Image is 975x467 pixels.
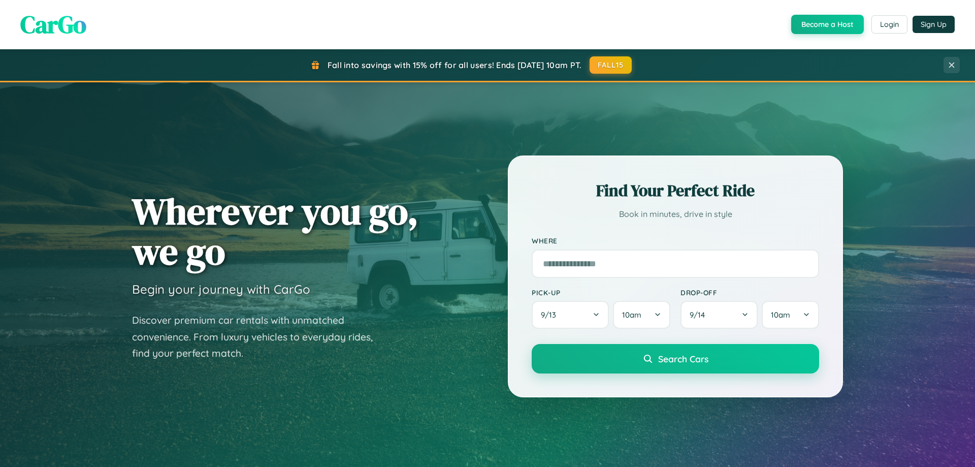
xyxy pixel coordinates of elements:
[680,288,819,297] label: Drop-off
[590,56,632,74] button: FALL15
[532,301,609,329] button: 9/13
[871,15,907,34] button: Login
[532,288,670,297] label: Pick-up
[132,191,418,271] h1: Wherever you go, we go
[132,282,310,297] h3: Begin your journey with CarGo
[532,179,819,202] h2: Find Your Perfect Ride
[328,60,582,70] span: Fall into savings with 15% off for all users! Ends [DATE] 10am PT.
[771,310,790,320] span: 10am
[913,16,955,33] button: Sign Up
[680,301,758,329] button: 9/14
[541,310,561,320] span: 9 / 13
[20,8,86,41] span: CarGo
[622,310,641,320] span: 10am
[532,207,819,222] p: Book in minutes, drive in style
[658,353,708,364] span: Search Cars
[690,310,710,320] span: 9 / 14
[791,15,864,34] button: Become a Host
[132,312,386,362] p: Discover premium car rentals with unmatched convenience. From luxury vehicles to everyday rides, ...
[532,237,819,245] label: Where
[613,301,670,329] button: 10am
[762,301,819,329] button: 10am
[532,344,819,373] button: Search Cars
